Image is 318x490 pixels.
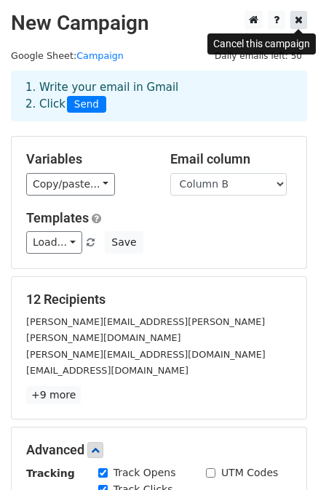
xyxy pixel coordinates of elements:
small: [EMAIL_ADDRESS][DOMAIN_NAME] [26,365,188,376]
small: Google Sheet: [11,50,124,61]
a: Campaign [76,50,124,61]
div: Cancel this campaign [207,33,316,55]
small: [PERSON_NAME][EMAIL_ADDRESS][DOMAIN_NAME] [26,349,266,360]
label: Track Opens [114,465,176,481]
a: Daily emails left: 50 [210,50,307,61]
div: 1. Write your email in Gmail 2. Click [15,79,303,113]
strong: Tracking [26,467,75,479]
a: Load... [26,231,82,254]
iframe: Chat Widget [245,420,318,490]
a: Templates [26,210,89,225]
a: Copy/paste... [26,173,115,196]
h5: Email column [170,151,293,167]
a: +9 more [26,386,81,404]
span: Send [67,96,106,113]
h2: New Campaign [11,11,307,36]
small: [PERSON_NAME][EMAIL_ADDRESS][PERSON_NAME][PERSON_NAME][DOMAIN_NAME] [26,316,265,344]
h5: Variables [26,151,148,167]
h5: Advanced [26,442,292,458]
button: Save [105,231,143,254]
label: UTM Codes [221,465,278,481]
h5: 12 Recipients [26,292,292,308]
